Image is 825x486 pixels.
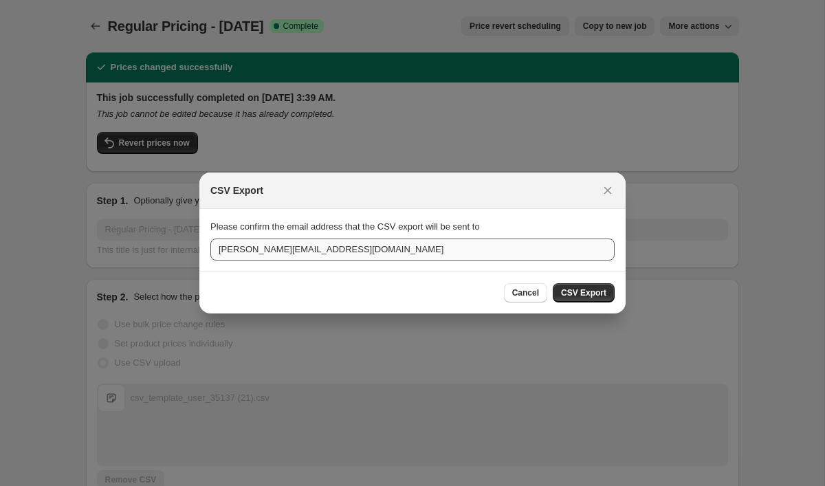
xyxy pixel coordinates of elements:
[561,287,606,298] span: CSV Export
[504,283,547,302] button: Cancel
[598,181,617,200] button: Close
[210,184,263,197] h2: CSV Export
[553,283,615,302] button: CSV Export
[210,221,480,232] span: Please confirm the email address that the CSV export will be sent to
[512,287,539,298] span: Cancel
